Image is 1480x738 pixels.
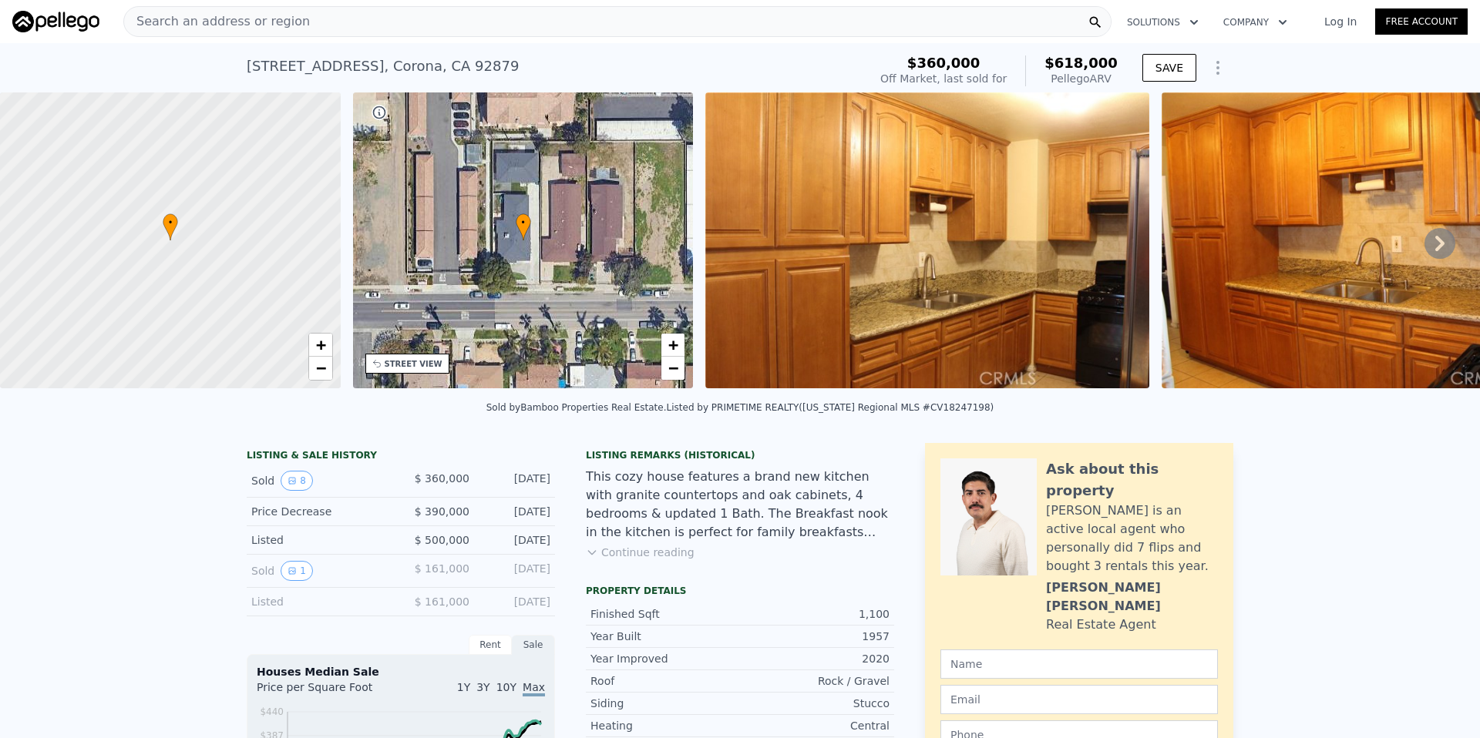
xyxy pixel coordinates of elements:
span: Max [523,681,545,696]
button: Company [1211,8,1300,36]
div: Stucco [740,696,890,711]
div: Rock / Gravel [740,673,890,689]
span: $ 161,000 [415,562,469,575]
div: 1,100 [740,606,890,622]
div: Sold [251,471,388,491]
span: • [163,216,178,230]
div: • [516,213,531,240]
button: Solutions [1115,8,1211,36]
span: 3Y [476,681,489,693]
div: Listed [251,594,388,609]
div: Roof [590,673,740,689]
div: Finished Sqft [590,606,740,622]
div: [DATE] [482,561,550,581]
button: View historical data [281,471,313,491]
span: + [668,335,678,354]
a: Zoom out [309,357,332,380]
span: − [315,358,325,377]
span: • [516,216,531,230]
div: • [163,213,178,240]
div: This cozy house features a brand new kitchen with granite countertops and oak cabinets, 4 bedroom... [586,468,894,542]
div: [STREET_ADDRESS] , Corona , CA 92879 [247,55,519,77]
input: Name [940,649,1218,679]
a: Log In [1306,14,1375,29]
div: Listed [251,532,388,548]
div: [PERSON_NAME] [PERSON_NAME] [1046,579,1218,616]
div: Year Built [590,629,740,644]
span: + [315,335,325,354]
div: Off Market, last sold for [880,71,1007,86]
img: Sale: 162338337 Parcel: 27670965 [705,92,1149,388]
div: Sold [251,561,388,581]
span: $ 161,000 [415,595,469,608]
div: 2020 [740,651,890,666]
button: View historical data [281,561,313,581]
div: STREET VIEW [385,358,442,370]
div: Ask about this property [1046,458,1218,502]
div: Year Improved [590,651,740,666]
span: − [668,358,678,377]
div: Listed by PRIMETIME REALTY ([US_STATE] Regional MLS #CV18247198) [667,402,994,413]
div: Listing Remarks (Historical) [586,449,894,461]
span: 1Y [457,681,470,693]
div: Central [740,718,890,733]
div: Real Estate Agent [1046,616,1156,634]
button: SAVE [1142,54,1196,82]
div: Price per Square Foot [257,679,401,704]
div: Rent [469,635,512,655]
div: Price Decrease [251,504,388,519]
div: Heating [590,718,740,733]
div: [PERSON_NAME] is an active local agent who personally did 7 flips and bought 3 rentals this year. [1046,502,1218,575]
span: $ 500,000 [415,534,469,546]
span: $618,000 [1044,55,1118,71]
div: [DATE] [482,532,550,548]
div: Pellego ARV [1044,71,1118,86]
div: Sold by Bamboo Properties Real Estate . [486,402,667,413]
a: Free Account [1375,8,1468,35]
span: Search an address or region [124,12,310,31]
div: [DATE] [482,594,550,609]
span: $360,000 [907,55,980,71]
a: Zoom in [309,334,332,357]
span: 10Y [496,681,516,693]
div: Property details [586,585,894,597]
div: [DATE] [482,471,550,491]
button: Continue reading [586,545,695,560]
tspan: $440 [260,706,284,717]
div: LISTING & SALE HISTORY [247,449,555,465]
div: Houses Median Sale [257,664,545,679]
button: Show Options [1202,52,1233,83]
div: Siding [590,696,740,711]
img: Pellego [12,11,99,32]
a: Zoom out [661,357,684,380]
input: Email [940,685,1218,714]
a: Zoom in [661,334,684,357]
div: 1957 [740,629,890,644]
span: $ 390,000 [415,505,469,518]
div: Sale [512,635,555,655]
div: [DATE] [482,504,550,519]
span: $ 360,000 [415,472,469,485]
